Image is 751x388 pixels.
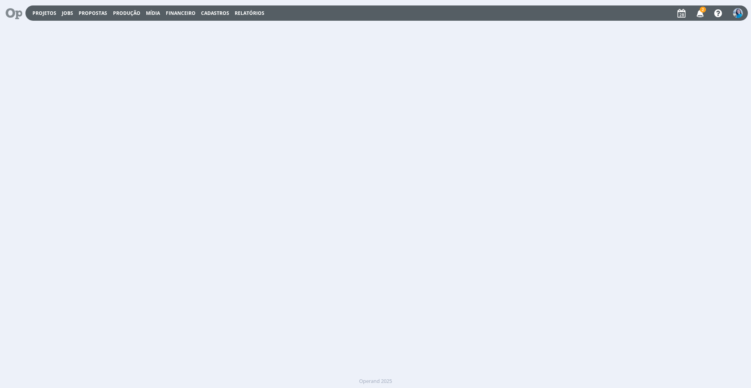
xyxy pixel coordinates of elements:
button: Mídia [144,10,162,16]
button: Projetos [30,10,59,16]
a: Relatórios [235,10,264,16]
button: Cadastros [199,10,232,16]
button: 2 [692,6,708,20]
a: Projetos [32,10,56,16]
button: Jobs [59,10,75,16]
button: Produção [111,10,143,16]
a: Produção [113,10,140,16]
span: Propostas [79,10,107,16]
a: Jobs [62,10,73,16]
span: 2 [700,7,706,13]
button: Financeiro [163,10,198,16]
a: Financeiro [166,10,196,16]
button: Propostas [76,10,110,16]
img: E [733,8,743,18]
a: Mídia [146,10,160,16]
button: E [733,6,743,20]
span: Cadastros [201,10,229,16]
button: Relatórios [232,10,267,16]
